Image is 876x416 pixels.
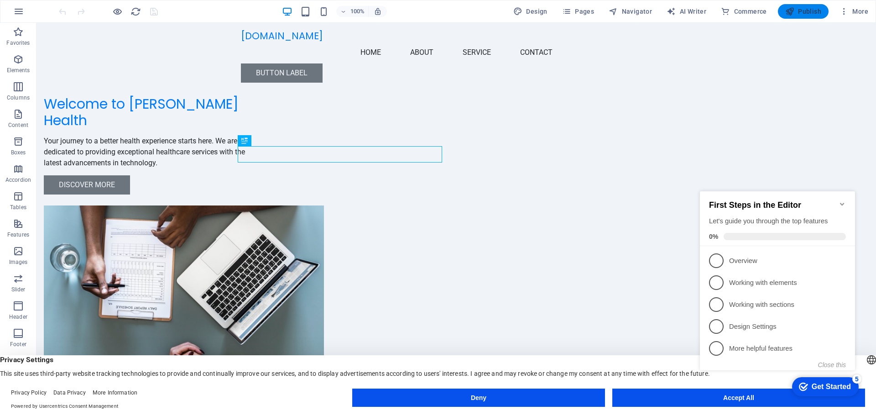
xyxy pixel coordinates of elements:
[13,38,150,48] div: Let's guide you through the top features
[10,341,26,348] p: Footer
[10,204,26,211] p: Tables
[4,72,159,94] li: Overview
[13,55,27,62] span: 0%
[6,39,30,47] p: Favorites
[115,205,155,213] div: Get Started
[11,286,26,293] p: Slider
[839,7,868,16] span: More
[9,258,28,266] p: Images
[836,4,872,19] button: More
[33,166,142,175] p: More helpful features
[36,23,876,401] iframe: To enrich screen reader interactions, please activate Accessibility in Grammarly extension settings
[142,22,150,30] div: Minimize checklist
[4,94,159,116] li: Working with elements
[4,116,159,137] li: Working with sections
[7,67,30,74] p: Elements
[33,122,142,132] p: Working with sections
[156,196,165,205] div: 5
[4,137,159,159] li: Design Settings
[7,94,30,101] p: Columns
[9,313,27,321] p: Header
[33,78,142,88] p: Overview
[33,144,142,153] p: Design Settings
[13,22,150,32] h2: First Steps in the Editor
[7,231,29,238] p: Features
[122,183,150,190] button: Close this
[8,121,28,129] p: Content
[96,199,162,218] div: Get Started 5 items remaining, 0% complete
[5,176,31,184] p: Accordion
[33,100,142,110] p: Working with elements
[11,149,26,156] p: Boxes
[4,159,159,181] li: More helpful features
